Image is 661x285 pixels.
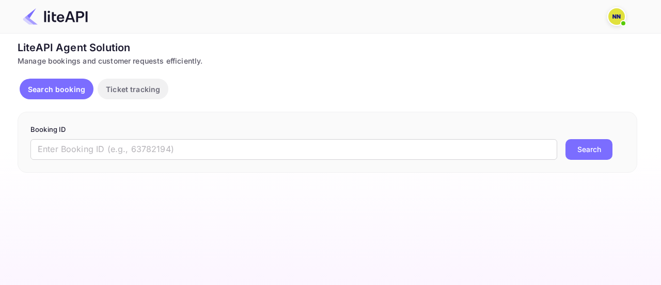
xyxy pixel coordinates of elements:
[28,84,85,95] p: Search booking
[18,40,637,55] div: LiteAPI Agent Solution
[106,84,160,95] p: Ticket tracking
[30,139,557,160] input: Enter Booking ID (e.g., 63782194)
[23,8,88,25] img: LiteAPI Logo
[18,55,637,66] div: Manage bookings and customer requests efficiently.
[608,8,625,25] img: N/A N/A
[30,125,624,135] p: Booking ID
[565,139,612,160] button: Search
